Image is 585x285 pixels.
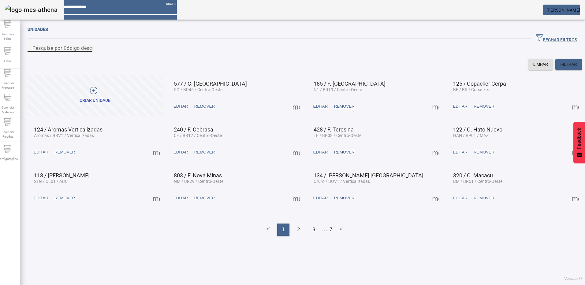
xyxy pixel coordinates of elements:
[194,195,215,201] span: REMOVER
[314,80,386,87] span: 185 / F. [GEOGRAPHIC_DATA]
[453,179,502,184] span: BM / BR51 / Centro-Oeste
[31,147,51,158] button: EDITAR
[151,147,162,158] button: Mais
[313,103,328,109] span: EDITAR
[546,8,580,13] span: [PERSON_NAME]
[453,87,489,92] span: BE / BR / Copacker
[474,103,494,109] span: REMOVER
[453,149,468,155] span: EDITAR
[194,149,215,155] span: REMOVER
[313,195,328,201] span: EDITAR
[331,147,357,158] button: REMOVER
[531,33,582,44] button: FECHAR FILTROS
[34,172,90,179] span: 118 / [PERSON_NAME]
[314,126,354,133] span: 428 / F. Teresina
[329,224,332,236] li: 7
[331,101,357,112] button: REMOVER
[555,59,582,70] button: FILTRAR
[331,193,357,204] button: REMOVER
[471,193,497,204] button: REMOVER
[310,193,331,204] button: EDITAR
[151,193,162,204] button: Mais
[174,172,222,179] span: 803 / F. Nova Minas
[173,149,188,155] span: EDITAR
[450,147,471,158] button: EDITAR
[5,5,58,15] img: logo-mes-athena
[533,61,548,68] span: LIMPAR
[291,193,302,204] button: Mais
[34,149,48,155] span: EDITAR
[173,195,188,201] span: EDITAR
[573,122,585,163] button: Feedback - Mostrar pesquisa
[570,147,581,158] button: Mais
[34,179,68,184] span: STG / CL01 / ABC
[54,195,75,201] span: REMOVER
[291,147,302,158] button: Mais
[310,147,331,158] button: EDITAR
[453,126,502,133] span: 122 / C. Hato Nuevo
[174,80,247,87] span: 577 / C. [GEOGRAPHIC_DATA]
[191,193,218,204] button: REMOVER
[453,172,493,179] span: 320 / C. Macacu
[322,224,328,236] li: ...
[297,226,300,233] span: 2
[170,147,191,158] button: EDITAR
[174,126,213,133] span: 240 / F. Cebrasa
[450,101,471,112] button: EDITAR
[170,101,191,112] button: EDITAR
[314,172,423,179] span: 134 / [PERSON_NAME] [GEOGRAPHIC_DATA]
[2,57,13,65] span: Fabril
[570,101,581,112] button: Mais
[334,149,354,155] span: REMOVER
[313,149,328,155] span: EDITAR
[334,195,354,201] span: REMOVER
[28,75,163,116] button: Criar unidade
[564,276,582,281] span: Versão: ()
[314,179,370,184] span: Oruro / BOV1 / Verticalizadas
[191,101,218,112] button: REMOVER
[536,34,577,43] span: FECHAR FILTROS
[191,147,218,158] button: REMOVER
[471,101,497,112] button: REMOVER
[528,59,553,70] button: LIMPAR
[453,195,468,201] span: EDITAR
[334,103,354,109] span: REMOVER
[194,103,215,109] span: REMOVER
[450,193,471,204] button: EDITAR
[34,195,48,201] span: EDITAR
[80,98,110,104] div: Criar unidade
[174,87,222,92] span: PG / BR45 / Centro-Oeste
[291,101,302,112] button: Mais
[32,45,123,51] mat-label: Pesquise por Código descrição ou sigla
[31,193,51,204] button: EDITAR
[34,126,102,133] span: 124 / Aromas Verticalizadas
[453,80,506,87] span: 125 / Copacker Cerpa
[51,147,78,158] button: REMOVER
[430,101,441,112] button: Mais
[314,133,361,138] span: TE / BR08 / Centro-Oeste
[312,226,315,233] span: 3
[430,193,441,204] button: Mais
[471,147,497,158] button: REMOVER
[474,195,494,201] span: REMOVER
[51,193,78,204] button: REMOVER
[170,193,191,204] button: EDITAR
[310,101,331,112] button: EDITAR
[570,193,581,204] button: Mais
[453,133,489,138] span: HAN / RP01 / MAZ
[174,179,223,184] span: NM / BR29 / Centro-Oeste
[174,133,222,138] span: CE / BR12 / Centro-Oeste
[576,128,582,149] span: Feedback
[430,147,441,158] button: Mais
[54,149,75,155] span: REMOVER
[173,103,188,109] span: EDITAR
[560,61,577,68] span: FILTRAR
[28,27,48,32] span: Unidades
[453,103,468,109] span: EDITAR
[474,149,494,155] span: REMOVER
[314,87,362,92] span: N1 / BR19 / Centro-Oeste
[34,133,94,138] span: Aromas / BRV1 / Verticalizadas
